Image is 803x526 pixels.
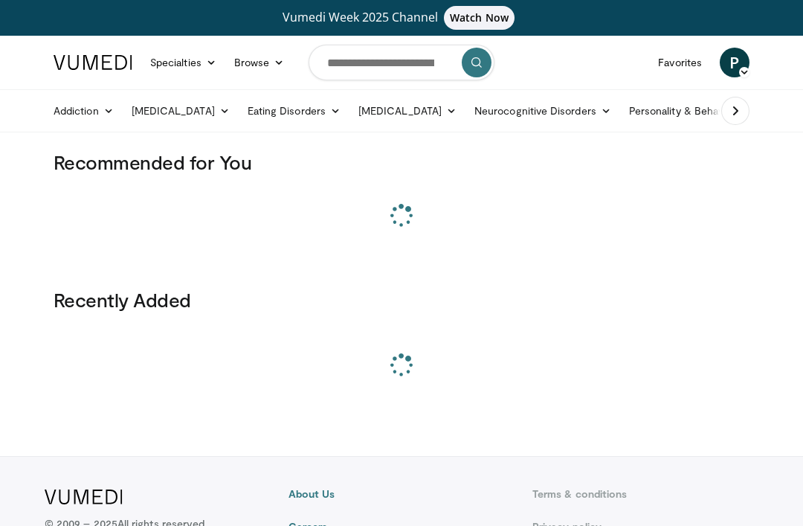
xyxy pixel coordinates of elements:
[45,6,758,30] a: Vumedi Week 2025 ChannelWatch Now
[239,96,349,126] a: Eating Disorders
[123,96,239,126] a: [MEDICAL_DATA]
[45,96,123,126] a: Addiction
[141,48,225,77] a: Specialties
[54,288,749,312] h3: Recently Added
[309,45,494,80] input: Search topics, interventions
[54,55,132,70] img: VuMedi Logo
[649,48,711,77] a: Favorites
[225,48,294,77] a: Browse
[465,96,620,126] a: Neurocognitive Disorders
[288,487,515,501] a: About Us
[349,96,465,126] a: [MEDICAL_DATA]
[444,6,515,30] span: Watch Now
[45,490,123,504] img: VuMedi Logo
[532,487,758,501] a: Terms & conditions
[720,48,749,77] a: P
[54,150,749,174] h3: Recommended for You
